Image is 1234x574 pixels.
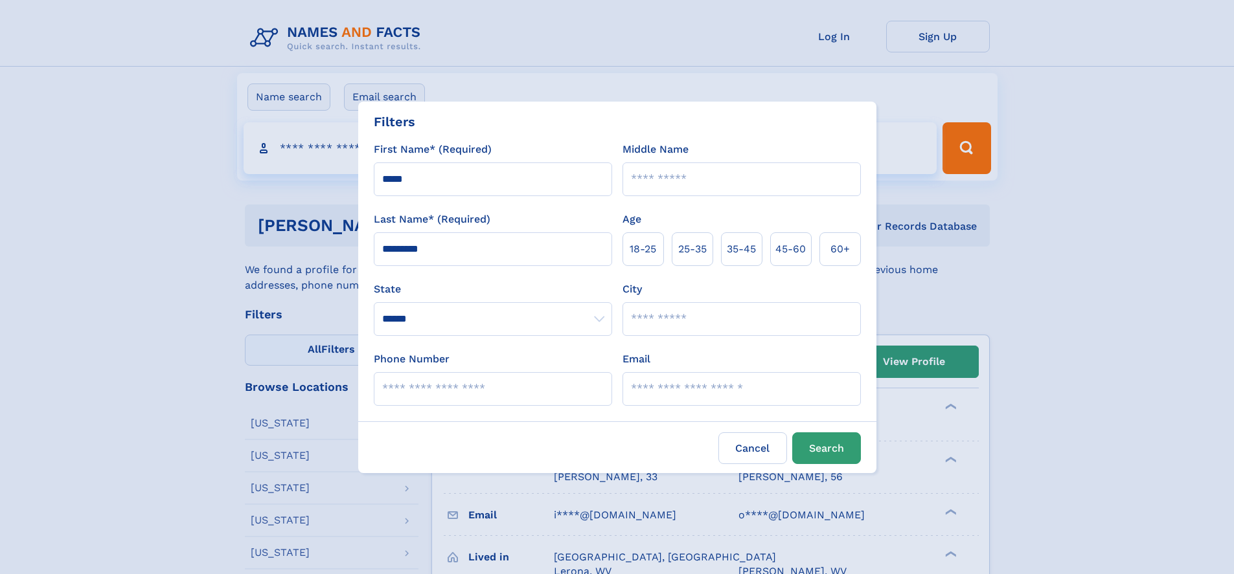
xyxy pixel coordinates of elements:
[792,432,861,464] button: Search
[678,241,707,257] span: 25‑35
[623,281,642,297] label: City
[623,351,650,367] label: Email
[727,241,756,257] span: 35‑45
[374,281,612,297] label: State
[623,212,641,227] label: Age
[374,351,450,367] label: Phone Number
[718,432,787,464] label: Cancel
[775,241,806,257] span: 45‑60
[623,142,689,157] label: Middle Name
[374,142,492,157] label: First Name* (Required)
[830,241,850,257] span: 60+
[630,241,656,257] span: 18‑25
[374,212,490,227] label: Last Name* (Required)
[374,112,415,131] div: Filters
